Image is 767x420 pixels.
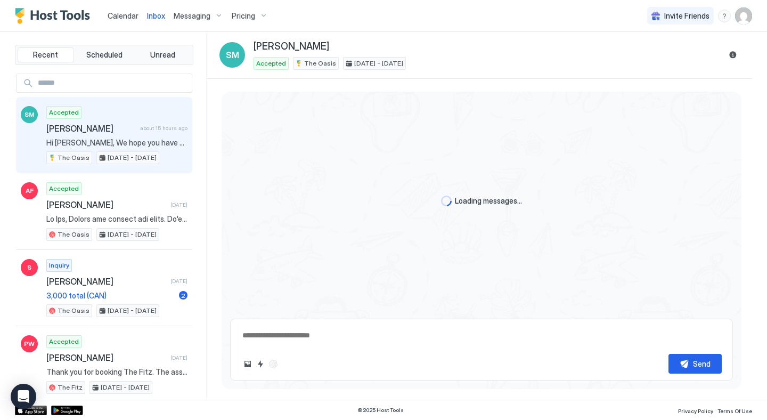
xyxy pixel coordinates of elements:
[678,405,713,416] a: Privacy Policy
[108,306,157,316] span: [DATE] - [DATE]
[717,405,752,416] a: Terms Of Use
[717,408,752,414] span: Terms Of Use
[46,291,175,301] span: 3,000 total (CAN)
[357,407,404,414] span: © 2025 Host Tools
[668,354,722,374] button: Send
[33,50,58,60] span: Recent
[101,383,150,392] span: [DATE] - [DATE]
[226,49,239,61] span: SM
[254,358,267,370] button: Quick reply
[58,306,89,316] span: The Oasis
[46,367,187,377] span: Thank you for booking The Fitz. The association management that manages this beautiful property m...
[76,47,133,62] button: Scheduled
[108,10,138,21] a: Calendar
[49,108,79,117] span: Accepted
[51,406,83,415] a: Google Play Store
[15,406,47,415] a: App Store
[134,47,191,62] button: Unread
[174,11,210,21] span: Messaging
[304,59,336,68] span: The Oasis
[15,45,193,65] div: tab-group
[49,261,69,270] span: Inquiry
[108,11,138,20] span: Calendar
[170,354,187,361] span: [DATE]
[170,201,187,208] span: [DATE]
[49,184,79,193] span: Accepted
[11,384,36,409] div: Open Intercom Messenger
[455,196,522,206] span: Loading messages...
[15,8,95,24] a: Host Tools Logo
[46,199,166,210] span: [PERSON_NAME]
[46,276,166,287] span: [PERSON_NAME]
[26,186,34,196] span: AF
[58,230,89,239] span: The Oasis
[678,408,713,414] span: Privacy Policy
[46,123,136,134] span: [PERSON_NAME]
[58,383,83,392] span: The Fitz
[86,50,123,60] span: Scheduled
[664,11,709,21] span: Invite Friends
[108,153,157,163] span: [DATE] - [DATE]
[147,10,165,21] a: Inbox
[181,292,185,300] span: 2
[46,352,166,363] span: [PERSON_NAME]
[718,10,731,22] div: menu
[693,358,711,369] div: Send
[735,7,752,25] div: User profile
[46,214,187,224] span: Lo Ips, Dolors ame consect adi elits. Do'ei tempori utl etdo magnaa Eni Admin ven quis no exer ul...
[254,41,329,53] span: [PERSON_NAME]
[256,59,286,68] span: Accepted
[58,153,89,163] span: The Oasis
[170,278,187,285] span: [DATE]
[441,196,452,206] div: loading
[46,138,187,148] span: Hi [PERSON_NAME], We hope you have been enjoying your stay. Just a reminder that your check-out i...
[49,337,79,346] span: Accepted
[232,11,255,21] span: Pricing
[140,125,187,132] span: about 15 hours ago
[24,339,35,349] span: PW
[34,74,192,92] input: Input Field
[108,230,157,239] span: [DATE] - [DATE]
[150,50,175,60] span: Unread
[27,263,31,272] span: S
[25,110,35,119] span: SM
[241,358,254,370] button: Upload image
[18,47,74,62] button: Recent
[727,49,739,61] button: Reservation information
[147,11,165,20] span: Inbox
[354,59,403,68] span: [DATE] - [DATE]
